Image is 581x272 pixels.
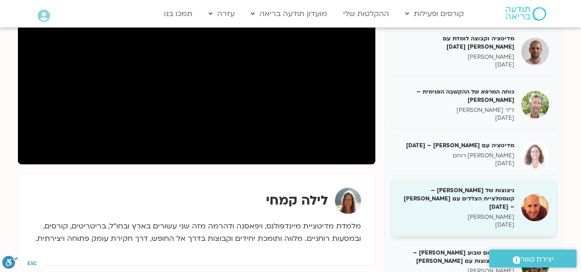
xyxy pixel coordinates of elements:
p: מלמדת מדיטציית מיינדפולנס, ויפאסנה ודהרמה מזה שני עשורים בארץ ובחו״ל, בריטריטים, קורסים, ובמסעות ... [32,220,361,245]
p: [DATE] [399,160,514,167]
h5: כוחה המרפא של ההקשבה הפנימית – [PERSON_NAME] [399,88,514,104]
a: מועדון תודעה בריאה [246,5,332,22]
p: [DATE] [399,221,514,229]
span: יצירת קשר [520,253,553,266]
a: יצירת קשר [489,250,576,267]
img: לילה קמחי [335,188,361,214]
img: ניצוצות של אור – קונסטלציית הצללים עם ניר אסתרמן – 02/01/25 [521,194,549,221]
p: [DATE] [399,61,514,69]
img: תודעה בריאה [506,7,546,21]
p: [PERSON_NAME] רוחם [399,152,514,160]
p: ד"ר [PERSON_NAME] [399,106,514,114]
img: מדיטציה עם אורנה – 02/01/25 [521,141,549,168]
p: [PERSON_NAME] [399,213,514,221]
img: כוחה המרפא של ההקשבה הפנימית – סטיבן פולדר [521,91,549,118]
a: ההקלטות שלי [338,5,394,22]
a: עזרה [204,5,239,22]
h5: ניצוצות של [PERSON_NAME] – קונסטלציית הצללים עם [PERSON_NAME] – [DATE] [399,186,514,211]
h5: מדיטציה עם [PERSON_NAME] – [DATE] [399,141,514,150]
strong: לילה קמחי [266,192,328,209]
img: מדיטציה וקבוצה לומדת עם דקל קנטי 01/01/25 [521,38,549,65]
p: [PERSON_NAME] [399,53,514,61]
p: [DATE] [399,114,514,122]
h5: מפגש סיכום שבוע [PERSON_NAME] – איסוף הניצוצות עם [PERSON_NAME] [399,249,514,265]
h5: מדיטציה וקבוצה לומדת עם [PERSON_NAME] [DATE] [399,34,514,51]
a: תמכו בנו [159,5,197,22]
a: קורסים ופעילות [400,5,468,22]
